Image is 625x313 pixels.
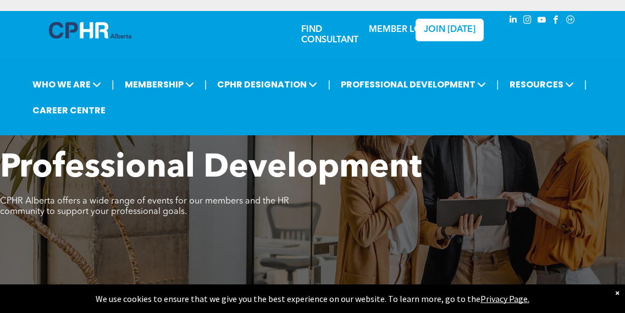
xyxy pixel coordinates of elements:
a: MEMBER LOGIN [369,25,438,34]
li: | [204,73,207,96]
a: JOIN [DATE] [416,19,484,41]
a: FIND CONSULTANT [301,25,358,45]
span: MEMBERSHIP [121,74,197,95]
a: Privacy Page. [480,293,529,304]
span: JOIN [DATE] [424,25,475,35]
div: Dismiss notification [615,287,620,298]
li: | [112,73,114,96]
span: PROFESSIONAL DEVELOPMENT [338,74,489,95]
a: instagram [522,14,534,29]
li: | [496,73,499,96]
span: CPHR DESIGNATION [214,74,320,95]
a: facebook [550,14,562,29]
span: RESOURCES [506,74,577,95]
li: | [328,73,330,96]
a: youtube [536,14,548,29]
img: A blue and white logo for cp alberta [49,22,131,39]
a: Social network [565,14,577,29]
a: CAREER CENTRE [29,100,109,120]
a: linkedin [507,14,519,29]
li: | [584,73,587,96]
span: WHO WE ARE [29,74,104,95]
